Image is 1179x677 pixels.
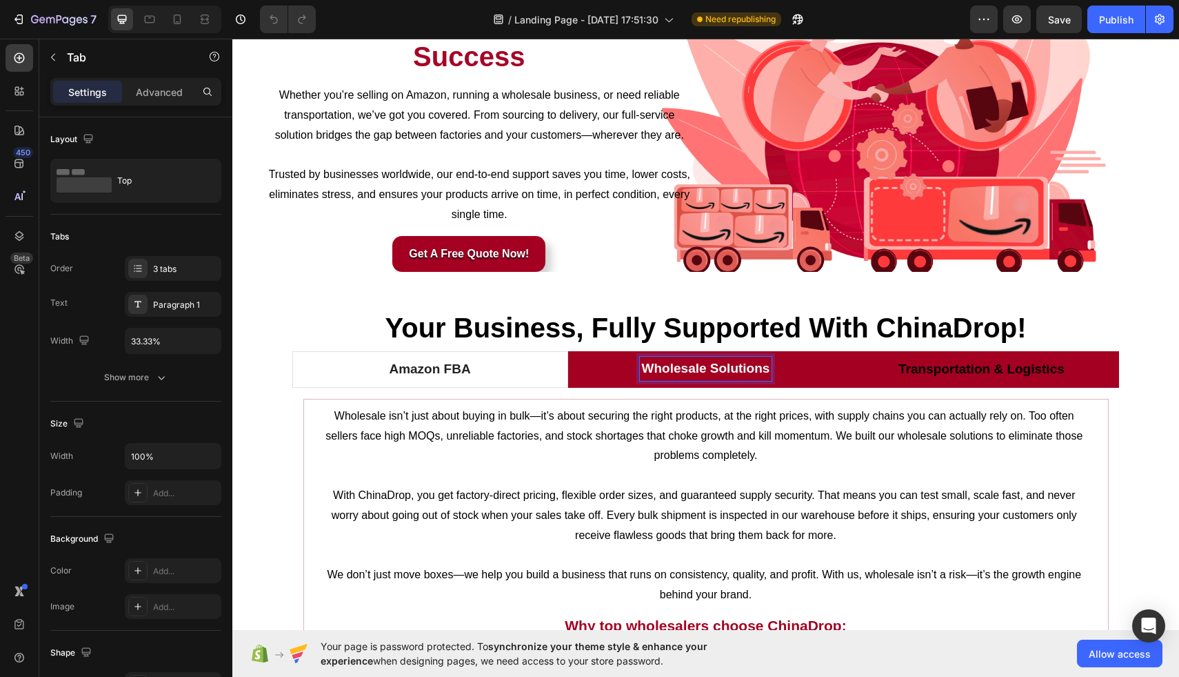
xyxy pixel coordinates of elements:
[232,39,1179,630] iframe: Design area
[514,12,658,27] span: Landing Page - [DATE] 17:51:30
[136,85,183,99] p: Advanced
[705,13,776,26] span: Need republishing
[90,368,858,447] p: Wholesale isn’t just about buying in bulk—it’s about securing the right products, at the right pr...
[1099,12,1133,27] div: Publish
[260,6,316,33] div: Undo/Redo
[50,262,73,275] div: Order
[68,85,107,99] p: Settings
[67,49,184,66] p: Tab
[153,601,218,614] div: Add...
[6,6,103,33] button: 7
[153,487,218,500] div: Add...
[50,644,94,663] div: Shape
[50,450,73,462] div: Width
[13,147,33,158] div: 450
[1077,640,1162,667] button: Allow access
[1048,14,1071,26] span: Save
[407,318,540,342] div: Rich Text Editor. Editing area: main
[1036,6,1082,33] button: Save
[508,12,512,27] span: /
[90,527,858,567] p: We don’t just move boxes—we help you build a business that runs on consistency, quality, and prof...
[153,299,218,311] div: Paragraph 1
[50,365,221,390] button: Show more
[321,639,761,668] span: Your page is password protected. To when designing pages, we need access to your store password.
[90,447,858,527] p: With ChinaDrop, you get factory-direct pricing, flexible order sizes, and guaranteed supply secur...
[321,640,707,667] span: synchronize your theme style & enhance your experience
[117,165,201,197] div: Top
[666,321,832,341] p: Transportation & Logistics
[153,565,218,578] div: Add...
[50,415,87,433] div: Size
[104,371,168,384] div: Show more
[50,487,82,499] div: Padding
[1087,6,1145,33] button: Publish
[1089,647,1151,661] span: Allow access
[10,253,33,264] div: Beta
[50,332,92,351] div: Width
[125,328,221,353] input: Auto
[50,600,74,613] div: Image
[50,530,117,549] div: Background
[125,444,221,469] input: Auto
[50,130,97,149] div: Layout
[664,319,834,343] div: Rich Text Editor. Editing area: main
[153,263,218,275] div: 3 tabs
[50,230,69,243] div: Tabs
[79,576,869,598] p: Why top wholesalers choose ChinaDrop:
[410,320,538,340] p: Wholesale Solutions
[50,565,72,577] div: Color
[90,11,97,28] p: 7
[50,297,68,309] div: Text
[1132,609,1165,642] div: Open Intercom Messenger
